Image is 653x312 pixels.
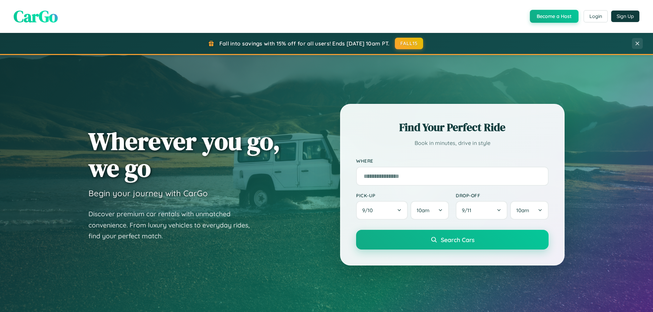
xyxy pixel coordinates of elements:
[584,10,608,22] button: Login
[356,120,549,135] h2: Find Your Perfect Ride
[456,192,549,198] label: Drop-off
[411,201,449,220] button: 10am
[88,208,258,242] p: Discover premium car rentals with unmatched convenience. From luxury vehicles to everyday rides, ...
[530,10,579,23] button: Become a Host
[356,158,549,164] label: Where
[14,5,58,27] span: CarGo
[88,128,280,181] h1: Wherever you go, we go
[516,207,529,214] span: 10am
[362,207,376,214] span: 9 / 10
[462,207,475,214] span: 9 / 11
[395,38,423,49] button: FALL15
[441,236,474,243] span: Search Cars
[456,201,507,220] button: 9/11
[88,188,208,198] h3: Begin your journey with CarGo
[356,201,408,220] button: 9/10
[510,201,549,220] button: 10am
[611,11,639,22] button: Sign Up
[356,230,549,250] button: Search Cars
[356,138,549,148] p: Book in minutes, drive in style
[219,40,390,47] span: Fall into savings with 15% off for all users! Ends [DATE] 10am PT.
[417,207,430,214] span: 10am
[356,192,449,198] label: Pick-up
